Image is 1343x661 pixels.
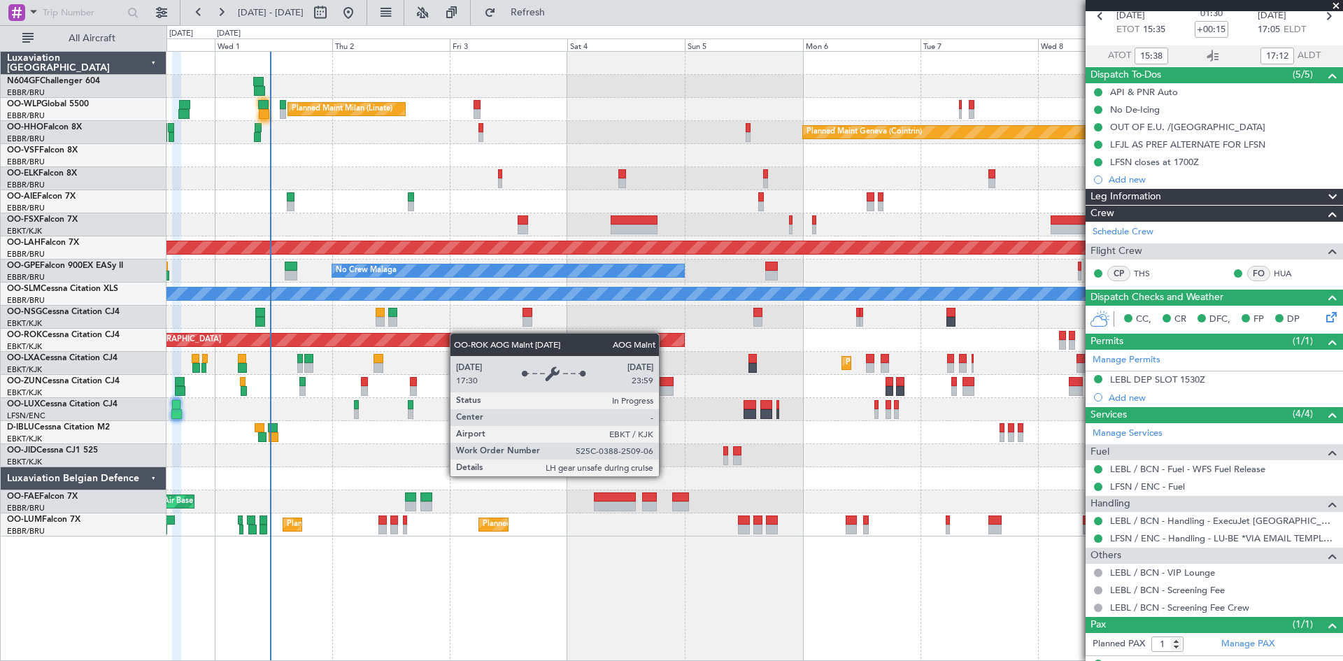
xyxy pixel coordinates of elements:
[1110,567,1215,578] a: LEBL / BCN - VIP Lounge
[1090,67,1161,83] span: Dispatch To-Dos
[7,411,45,421] a: LFSN/ENC
[1293,617,1313,632] span: (1/1)
[921,38,1038,51] div: Tue 7
[1109,173,1336,185] div: Add new
[7,77,100,85] a: N604GFChallenger 604
[1253,313,1264,327] span: FP
[1038,38,1156,51] div: Wed 8
[215,38,332,51] div: Wed 1
[7,423,34,432] span: D-IBLU
[1110,515,1336,527] a: LEBL / BCN - Handling - ExecuJet [GEOGRAPHIC_DATA] [PERSON_NAME]/BCN
[7,169,38,178] span: OO-ELK
[336,260,397,281] div: No Crew Malaga
[7,285,41,293] span: OO-SLM
[1110,602,1249,613] a: LEBL / BCN - Screening Fee Crew
[1284,23,1306,37] span: ELDT
[1221,637,1274,651] a: Manage PAX
[7,77,40,85] span: N604GF
[7,180,45,190] a: EBBR/BRU
[1090,243,1142,260] span: Flight Crew
[1116,23,1139,37] span: ETOT
[1110,463,1265,475] a: LEBL / BCN - Fuel - WFS Fuel Release
[7,446,36,455] span: OO-JID
[7,492,78,501] a: OO-FAEFalcon 7X
[7,446,98,455] a: OO-JIDCessna CJ1 525
[7,285,118,293] a: OO-SLMCessna Citation XLS
[287,514,540,535] div: Planned Maint [GEOGRAPHIC_DATA] ([GEOGRAPHIC_DATA] National)
[1134,267,1165,280] a: THS
[1136,313,1151,327] span: CC,
[7,503,45,513] a: EBBR/BRU
[1090,189,1161,205] span: Leg Information
[7,192,76,201] a: OO-AIEFalcon 7X
[7,100,41,108] span: OO-WLP
[7,295,45,306] a: EBBR/BRU
[1110,156,1199,168] div: LFSN closes at 1700Z
[1093,427,1163,441] a: Manage Services
[7,308,120,316] a: OO-NSGCessna Citation CJ4
[7,215,78,224] a: OO-FSXFalcon 7X
[1247,266,1270,281] div: FO
[1293,67,1313,82] span: (5/5)
[1110,584,1225,596] a: LEBL / BCN - Screening Fee
[1274,267,1305,280] a: HUA
[7,331,120,339] a: OO-ROKCessna Citation CJ4
[15,27,152,50] button: All Aircraft
[36,34,148,43] span: All Aircraft
[1110,138,1265,150] div: LFJL AS PREF ALTERNATE FOR LFSN
[7,318,42,329] a: EBKT/KJK
[7,146,39,155] span: OO-VSF
[1258,23,1280,37] span: 17:05
[567,38,685,51] div: Sat 4
[7,192,37,201] span: OO-AIE
[7,123,43,132] span: OO-HHO
[7,341,42,352] a: EBKT/KJK
[7,516,80,524] a: OO-LUMFalcon 7X
[1293,406,1313,421] span: (4/4)
[483,514,736,535] div: Planned Maint [GEOGRAPHIC_DATA] ([GEOGRAPHIC_DATA] National)
[7,492,39,501] span: OO-FAE
[7,354,118,362] a: OO-LXACessna Citation CJ4
[7,215,39,224] span: OO-FSX
[1090,444,1109,460] span: Fuel
[7,331,42,339] span: OO-ROK
[7,400,118,408] a: OO-LUXCessna Citation CJ4
[1209,313,1230,327] span: DFC,
[7,100,89,108] a: OO-WLPGlobal 5500
[7,262,123,270] a: OO-GPEFalcon 900EX EASy II
[238,6,304,19] span: [DATE] - [DATE]
[43,2,123,23] input: Trip Number
[7,249,45,260] a: EBBR/BRU
[685,38,802,51] div: Sun 5
[1093,353,1160,367] a: Manage Permits
[7,203,45,213] a: EBBR/BRU
[169,28,193,40] div: [DATE]
[450,38,567,51] div: Fri 3
[7,308,42,316] span: OO-NSG
[1110,481,1185,492] a: LFSN / ENC - Fuel
[806,122,922,143] div: Planned Maint Geneva (Cointrin)
[1110,104,1160,115] div: No De-Icing
[1093,225,1153,239] a: Schedule Crew
[7,87,45,98] a: EBBR/BRU
[478,1,562,24] button: Refresh
[1090,496,1130,512] span: Handling
[7,239,41,247] span: OO-LAH
[7,354,40,362] span: OO-LXA
[7,262,40,270] span: OO-GPE
[499,8,557,17] span: Refresh
[1090,334,1123,350] span: Permits
[7,457,42,467] a: EBKT/KJK
[292,99,392,120] div: Planned Maint Milan (Linate)
[1090,548,1121,564] span: Others
[1293,334,1313,348] span: (1/1)
[1298,49,1321,63] span: ALDT
[7,423,110,432] a: D-IBLUCessna Citation M2
[1090,290,1223,306] span: Dispatch Checks and Weather
[1174,313,1186,327] span: CR
[1108,49,1131,63] span: ATOT
[1110,86,1178,98] div: API & PNR Auto
[7,226,42,236] a: EBKT/KJK
[7,400,40,408] span: OO-LUX
[7,123,82,132] a: OO-HHOFalcon 8X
